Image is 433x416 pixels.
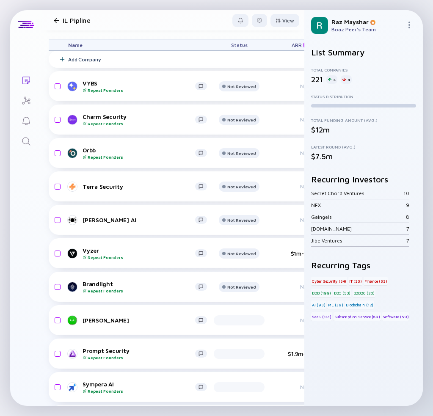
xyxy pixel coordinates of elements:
[311,118,416,123] div: Total Funding Amount (Avg.)
[311,289,332,297] div: B2B (199)
[406,22,413,28] img: Menu
[10,110,42,130] a: Reminders
[68,280,214,293] a: BrandlightRepeat Founders
[68,182,214,192] a: Terra Security
[311,144,416,149] div: Latest Round (Avg.)
[311,174,416,184] h2: Recurring Investors
[303,42,312,48] div: beta
[311,260,416,270] h2: Recurring Tags
[311,202,406,208] div: NFX
[311,214,406,220] div: Gaingels
[68,347,214,360] a: Prompt SecurityRepeat Founders
[227,218,256,223] div: Not Reviewed
[277,250,332,257] div: $1m-$1.5m
[227,84,256,89] div: Not Reviewed
[311,152,416,161] div: $7.5m
[311,226,406,232] div: [DOMAIN_NAME]
[63,17,90,24] h1: IL Pipline
[364,277,388,285] div: Finance (33)
[292,42,314,48] div: ARR
[277,116,332,123] div: N/A
[61,39,214,50] div: Name
[10,130,42,151] a: Search
[311,47,416,57] h2: List Summary
[83,183,195,190] div: Terra Security
[83,146,195,160] div: Orbb
[403,190,409,196] div: 10
[83,88,195,93] div: Repeat Founders
[270,14,299,27] button: View
[277,83,332,89] div: N/A
[227,284,256,289] div: Not Reviewed
[331,18,403,25] div: Raz Mayshar
[277,150,332,156] div: N/A
[68,56,101,63] div: Add Company
[277,384,332,390] div: N/A
[341,75,352,84] div: 4
[83,388,195,394] div: Repeat Founders
[227,117,256,122] div: Not Reviewed
[68,146,214,160] a: OrbbRepeat Founders
[311,75,323,84] div: 221
[68,113,214,126] a: Charm SecurityRepeat Founders
[68,80,214,93] a: VYBSRepeat Founders
[353,289,375,297] div: B2B2C (20)
[311,300,326,309] div: AI (93)
[83,380,195,394] div: Sympera AI
[348,277,363,285] div: IT (33)
[83,288,195,293] div: Repeat Founders
[406,202,409,208] div: 9
[83,355,195,360] div: Repeat Founders
[311,125,416,134] div: $12m
[277,284,332,290] div: N/A
[277,317,332,323] div: N/A
[311,237,406,244] div: Jibe Ventures
[83,113,195,126] div: Charm Security
[10,90,42,110] a: Investor Map
[83,280,195,293] div: Brandlight
[83,216,195,223] div: [PERSON_NAME] AI
[227,151,256,156] div: Not Reviewed
[83,154,195,160] div: Repeat Founders
[10,69,42,90] a: Lists
[326,75,337,84] div: 4
[83,80,195,93] div: VYBS
[382,312,409,321] div: Software (59)
[83,317,195,324] div: [PERSON_NAME]
[311,94,416,99] div: Status Distribution
[311,67,416,72] div: Total Companies
[231,42,248,48] span: Status
[311,190,403,196] div: Secret Chord Ventures
[327,300,344,309] div: ML (39)
[83,347,195,360] div: Prompt Security
[68,247,214,260] a: VyzerRepeat Founders
[83,255,195,260] div: Repeat Founders
[277,350,332,357] div: $1.9m-$2.8m
[406,214,409,220] div: 8
[406,237,409,244] div: 7
[331,26,403,33] div: Boaz Peer's Team
[311,17,328,34] img: Raz Profile Picture
[277,217,332,223] div: N/A
[68,380,214,394] a: Sympera AIRepeat Founders
[227,251,256,256] div: Not Reviewed
[83,247,195,260] div: Vyzer
[333,289,351,297] div: B2C (53)
[227,184,256,189] div: Not Reviewed
[68,215,214,225] a: [PERSON_NAME] AI
[334,312,381,321] div: Subscription Service (89)
[277,183,332,190] div: N/A
[311,312,332,321] div: SaaS (143)
[83,121,195,126] div: Repeat Founders
[345,300,374,309] div: Blockchain (12)
[406,226,409,232] div: 7
[68,315,214,325] a: [PERSON_NAME]
[311,277,347,285] div: Cyber Security (54)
